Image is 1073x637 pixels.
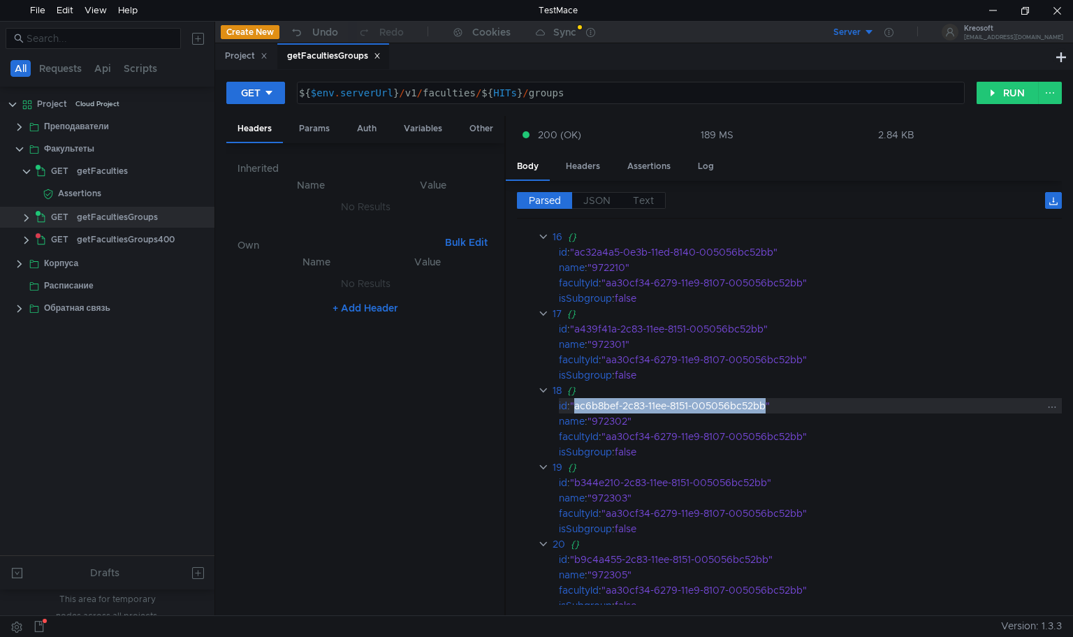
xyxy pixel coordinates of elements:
[559,337,1062,352] div: :
[615,367,1044,383] div: false
[570,244,1042,260] div: "ac32a4a5-0e3b-11ed-8140-005056bc52bb"
[341,200,390,213] nz-embed-empty: No Results
[75,94,119,115] div: Cloud Project
[559,429,1062,444] div: :
[559,444,1062,460] div: :
[260,254,373,270] th: Name
[559,398,1062,413] div: :
[241,85,261,101] div: GET
[279,22,348,43] button: Undo
[559,244,567,260] div: id
[778,21,875,43] button: Server
[379,24,404,41] div: Redo
[559,429,599,444] div: facultyId
[10,60,31,77] button: All
[687,154,725,180] div: Log
[587,490,1043,506] div: "972303"
[559,490,585,506] div: name
[249,177,373,193] th: Name
[553,536,565,552] div: 20
[119,60,161,77] button: Scripts
[559,583,599,598] div: facultyId
[559,352,599,367] div: facultyId
[51,161,68,182] span: GET
[346,116,388,142] div: Auth
[559,244,1062,260] div: :
[616,154,682,180] div: Assertions
[571,536,1043,552] div: {}
[587,337,1043,352] div: "972301"
[559,567,585,583] div: name
[633,194,654,207] span: Text
[27,31,173,46] input: Search...
[77,207,158,228] div: getFacultiesGroups
[553,383,562,398] div: 18
[559,367,1062,383] div: :
[226,82,285,104] button: GET
[1001,616,1062,636] span: Version: 1.3.3
[964,25,1063,32] div: Kreosoft
[587,567,1043,583] div: "972305"
[964,35,1063,40] div: [EMAIL_ADDRESS][DOMAIN_NAME]
[341,277,390,290] nz-embed-empty: No Results
[77,229,175,250] div: getFacultiesGroups400
[44,298,110,318] div: Обратная связь
[559,475,567,490] div: id
[568,229,1042,244] div: {}
[559,367,612,383] div: isSubgroup
[226,116,283,143] div: Headers
[601,352,1044,367] div: "aa30cf34-6279-11e9-8107-005056bc52bb"
[559,321,1062,337] div: :
[559,398,567,413] div: id
[559,337,585,352] div: name
[35,60,86,77] button: Requests
[472,24,511,41] div: Cookies
[373,254,482,270] th: Value
[615,444,1044,460] div: false
[559,321,567,337] div: id
[44,138,94,159] div: Факультеты
[567,306,1042,321] div: {}
[44,275,94,296] div: Расписание
[615,291,1044,306] div: false
[559,260,585,275] div: name
[439,234,493,251] button: Bulk Edit
[601,506,1044,521] div: "aa30cf34-6279-11e9-8107-005056bc52bb"
[601,275,1044,291] div: "aa30cf34-6279-11e9-8107-005056bc52bb"
[90,564,119,581] div: Drafts
[559,413,585,429] div: name
[373,177,493,193] th: Value
[601,429,1044,444] div: "aa30cf34-6279-11e9-8107-005056bc52bb"
[615,598,1044,613] div: false
[287,49,381,64] div: getFacultiesGroups
[568,460,1042,475] div: {}
[458,116,504,142] div: Other
[559,444,612,460] div: isSubgroup
[538,127,581,142] span: 200 (OK)
[559,260,1062,275] div: :
[559,583,1062,598] div: :
[51,229,68,250] span: GET
[833,26,861,39] div: Server
[587,413,1043,429] div: "972302"
[288,116,341,142] div: Params
[559,490,1062,506] div: :
[878,129,914,141] div: 2.84 KB
[559,567,1062,583] div: :
[529,194,561,207] span: Parsed
[553,306,562,321] div: 17
[570,398,1042,413] div: "ac6b8bef-2c83-11ee-8151-005056bc52bb"
[44,116,109,137] div: Преподаватели
[570,475,1042,490] div: "b344e210-2c83-11ee-8151-005056bc52bb"
[312,24,338,41] div: Undo
[559,521,1062,536] div: :
[570,552,1042,567] div: "b9c4a455-2c83-11ee-8151-005056bc52bb"
[51,207,68,228] span: GET
[225,49,268,64] div: Project
[701,129,733,141] div: 189 MS
[601,583,1044,598] div: "aa30cf34-6279-11e9-8107-005056bc52bb"
[559,521,612,536] div: isSubgroup
[238,160,493,177] h6: Inherited
[58,183,101,204] div: Assertions
[553,460,562,475] div: 19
